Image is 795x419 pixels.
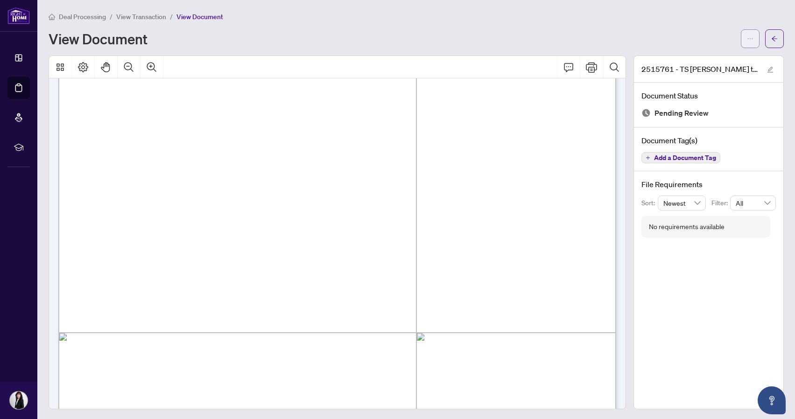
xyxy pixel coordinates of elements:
span: Add a Document Tag [654,154,716,161]
span: plus [646,155,650,160]
button: Open asap [758,386,786,414]
h4: Document Status [641,90,776,101]
img: Document Status [641,108,651,118]
h4: File Requirements [641,179,776,190]
span: Pending Review [654,107,709,119]
span: Newest [663,196,701,210]
span: 2515761 - TS [PERSON_NAME] to review.pdf [641,63,758,75]
li: / [110,11,113,22]
div: No requirements available [649,222,725,232]
span: ellipsis [747,35,753,42]
h4: Document Tag(s) [641,135,776,146]
span: arrow-left [771,35,778,42]
span: home [49,14,55,20]
h1: View Document [49,31,148,46]
span: View Document [176,13,223,21]
span: edit [767,66,774,73]
p: Sort: [641,198,658,208]
span: View Transaction [116,13,166,21]
button: Add a Document Tag [641,152,720,163]
img: Profile Icon [10,391,28,409]
span: Deal Processing [59,13,106,21]
p: Filter: [711,198,730,208]
img: logo [7,7,30,24]
span: All [736,196,770,210]
li: / [170,11,173,22]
